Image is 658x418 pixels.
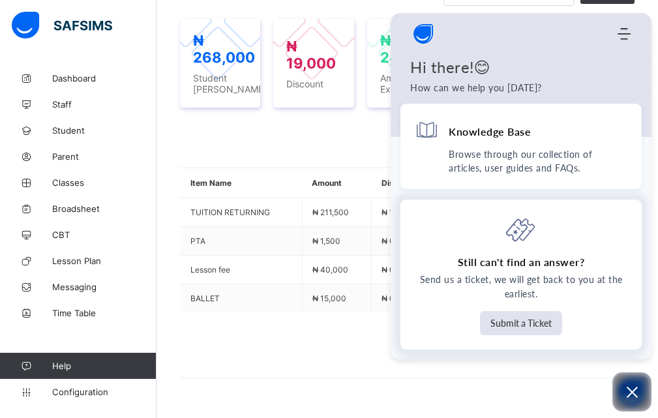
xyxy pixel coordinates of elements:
span: ₦ 0 [381,265,395,275]
span: ₦ 0 [381,293,395,303]
span: Classes [52,177,157,188]
span: Student [PERSON_NAME] [193,72,267,95]
span: PTA [190,236,292,246]
div: Knowledge BaseBrowse through our collection of articles, user guides and FAQs. [400,104,642,189]
th: Discount [372,168,438,198]
span: Dashboard [52,73,157,83]
h4: Knowledge Base [449,125,531,138]
p: Send us a ticket, we will get back to you at the earliest. [415,273,627,301]
span: Company logo [410,21,436,47]
h1: Hi there!😊 [410,57,632,77]
span: Discount [286,78,340,89]
span: Help [52,361,156,371]
span: Time Table [52,308,157,318]
span: ₦ 1,500 [312,236,340,246]
span: Configuration [52,387,156,397]
h4: Still can't find an answer? [458,255,585,269]
th: Item Name [181,168,303,198]
span: ₦ 15,000 [312,293,346,303]
p: How can we help you today? [410,81,632,95]
span: Lesson Plan [52,256,157,266]
span: Lesson fee [190,265,292,275]
span: ₦ 211,500 [312,207,349,217]
span: Parent [52,151,157,162]
p: Browse through our collection of articles, user guides and FAQs. [449,147,627,175]
span: Messaging [52,282,157,292]
span: TUITION RETURNING [190,207,292,217]
span: ₦ 19,000 [381,207,415,217]
span: CBT [52,230,157,240]
span: Staff [52,99,157,110]
div: Modules Menu [616,27,632,40]
img: logo [410,21,436,47]
button: Submit a Ticket [480,311,562,335]
th: Amount [302,168,371,198]
span: ₦ 0 [381,236,395,246]
span: Student [52,125,157,136]
span: Broadsheet [52,203,157,214]
span: ₦ 40,000 [312,265,348,275]
img: safsims [12,12,112,39]
span: BALLET [190,293,292,303]
button: Open asap [612,372,651,411]
span: Amount Expected [380,72,441,95]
